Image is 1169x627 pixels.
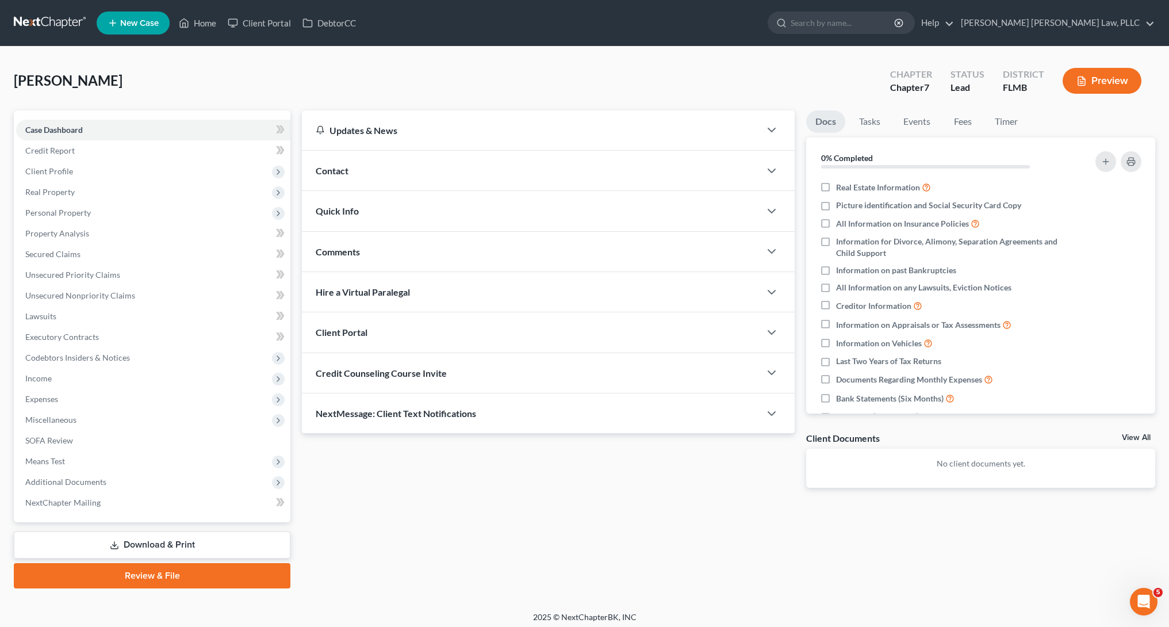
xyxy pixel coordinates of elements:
span: Contact [316,165,348,176]
span: Case Dashboard [25,125,83,135]
span: Codebtors Insiders & Notices [25,353,130,362]
span: Hire a Virtual Paralegal [316,286,410,297]
span: 7 [924,82,929,93]
strong: 0% Completed [821,153,873,163]
input: Search by name... [791,12,896,33]
span: Information on Vehicles [836,338,922,349]
div: Updates & News [316,124,746,136]
a: Tasks [850,110,890,133]
iframe: Intercom live chat [1130,588,1157,615]
p: No client documents yet. [815,458,1146,469]
button: Preview [1063,68,1141,94]
a: Client Portal [222,13,297,33]
a: Case Dashboard [16,120,290,140]
span: 5 [1153,588,1163,597]
span: Secured Claims [25,249,81,259]
a: Home [173,13,222,33]
div: Client Documents [806,432,880,444]
a: View All [1122,434,1151,442]
span: Client Profile [25,166,73,176]
a: Unsecured Nonpriority Claims [16,285,290,306]
span: NextMessage: Client Text Notifications [316,408,476,419]
span: Comments [316,246,360,257]
a: Docs [806,110,845,133]
a: Secured Claims [16,244,290,265]
a: Executory Contracts [16,327,290,347]
span: Real Estate Information [836,182,920,193]
span: Unsecured Nonpriority Claims [25,290,135,300]
span: [PERSON_NAME] [14,72,122,89]
a: [PERSON_NAME] [PERSON_NAME] Law, PLLC [955,13,1155,33]
span: Credit Report [25,146,75,155]
span: Expenses [25,394,58,404]
span: Additional Documents [25,477,106,487]
a: Fees [944,110,981,133]
div: Lead [950,81,984,94]
span: Income [25,373,52,383]
span: All Information on any Lawsuits, Eviction Notices [836,282,1011,293]
div: Chapter [890,81,932,94]
span: All Information on Insurance Policies [836,218,969,230]
a: Help [915,13,954,33]
span: Miscellaneous [25,415,76,425]
span: Executory Contracts [25,332,99,342]
span: Unsecured Priority Claims [25,270,120,280]
span: Lawsuits [25,311,56,321]
a: Review & File [14,563,290,588]
span: NextChapter Mailing [25,498,101,507]
span: Information on Appraisals or Tax Assessments [836,319,1001,331]
a: DebtorCC [297,13,362,33]
a: Events [894,110,940,133]
span: Last Two Years of Tax Returns [836,355,941,367]
span: Property Analysis [25,228,89,238]
span: Client Portal [316,327,367,338]
span: Creditor Information [836,300,911,312]
a: Credit Report [16,140,290,161]
div: District [1003,68,1044,81]
a: Timer [986,110,1027,133]
span: Information for Divorce, Alimony, Separation Agreements and Child Support [836,236,1058,259]
span: Quick Info [316,205,359,216]
span: Means Test [25,456,65,466]
span: Picture identification and Social Security Card Copy [836,200,1021,211]
div: FLMB [1003,81,1044,94]
a: Unsecured Priority Claims [16,265,290,285]
a: SOFA Review [16,430,290,451]
span: Personal Property [25,208,91,217]
span: Bank Statements (Six Months) [836,393,944,404]
span: New Case [120,19,159,28]
div: Status [950,68,984,81]
a: Property Analysis [16,223,290,244]
span: Documents Regarding Monthly Expenses [836,374,982,385]
span: Pay Stubs (Six Months) [836,411,918,422]
span: SOFA Review [25,435,73,445]
span: Real Property [25,187,75,197]
a: Lawsuits [16,306,290,327]
span: Information on past Bankruptcies [836,265,956,276]
a: Download & Print [14,532,290,559]
a: NextChapter Mailing [16,492,290,513]
div: Chapter [890,68,932,81]
span: Credit Counseling Course Invite [316,368,447,379]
